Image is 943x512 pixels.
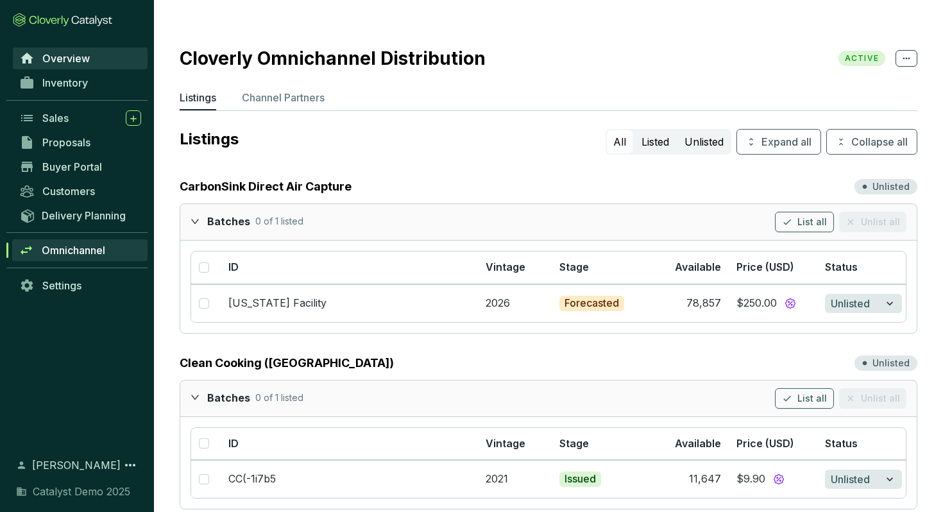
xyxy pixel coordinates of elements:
button: Expand all [736,129,821,155]
span: expanded [191,393,200,402]
p: Forecasted [565,296,619,311]
td: 2026 [478,284,552,322]
a: Customers [13,180,148,202]
p: Listings [180,129,600,149]
div: expanded [191,388,207,407]
th: Stage [552,428,640,461]
span: Available [675,437,721,450]
a: Omnichannel [12,239,148,261]
span: Inventory [42,76,88,89]
a: CC(-1i7b5 [228,472,276,485]
span: Omnichannel [42,244,105,257]
button: All [607,130,633,153]
th: Vintage [478,252,552,284]
div: 78,857 [686,296,721,311]
h2: Cloverly Omnichannel Distribution [180,47,498,69]
span: Vintage [486,437,525,450]
a: Clean Cooking ([GEOGRAPHIC_DATA]) [180,354,394,372]
span: Price (USD) [736,260,794,273]
th: Available [640,428,729,461]
button: Unlisted [825,470,902,489]
a: Inventory [13,72,148,94]
p: Listings [180,90,216,105]
a: CarbonSink Direct Air Capture [180,178,352,196]
span: Unlisted [831,296,870,311]
th: Status [817,428,906,461]
span: Unlisted [831,472,870,487]
a: Overview [13,47,148,69]
span: Catalyst Demo 2025 [33,484,130,499]
a: Proposals [13,132,148,153]
p: Unlisted [872,357,910,370]
section: $9.90 [736,471,810,488]
span: Status [825,437,858,450]
th: Status [817,252,906,284]
th: Available [640,252,729,284]
span: expanded [191,217,200,226]
button: Collapse all [826,129,917,155]
span: Sales [42,112,69,124]
p: Batches [207,391,250,405]
span: Delivery Planning [42,209,126,222]
a: Settings [13,275,148,296]
button: Listed [635,130,675,153]
span: Buyer Portal [42,160,102,173]
a: Buyer Portal [13,156,148,178]
td: Wyoming Facility [221,284,478,322]
th: ID [221,428,478,461]
span: Price (USD) [736,437,794,450]
th: Stage [552,252,640,284]
a: Sales [13,107,148,129]
span: Available [675,260,721,273]
td: 2021 [478,460,552,498]
button: Unlisted [678,130,730,153]
span: Proposals [42,136,90,149]
button: Unlisted [825,294,902,313]
section: $250.00 [736,295,810,312]
span: ACTIVE [838,51,885,66]
button: List all [775,212,834,232]
div: 11,647 [689,472,721,486]
span: Customers [42,185,95,198]
span: Expand all [761,134,811,149]
a: [US_STATE] Facility [228,296,327,309]
p: Batches [207,215,250,229]
span: ID [228,437,239,450]
div: expanded [191,212,207,230]
p: Unlisted [872,180,910,193]
span: ID [228,260,239,273]
th: Vintage [478,428,552,461]
span: Settings [42,279,81,292]
p: Issued [565,472,596,486]
p: 0 of 1 listed [255,391,303,405]
span: Overview [42,52,90,65]
span: Status [825,260,858,273]
a: Delivery Planning [13,205,148,226]
span: Stage [559,260,589,273]
span: Vintage [486,260,525,273]
p: Channel Partners [242,90,325,105]
th: ID [221,252,478,284]
span: List all [797,392,827,405]
span: [PERSON_NAME] [32,457,121,473]
p: 0 of 1 listed [255,215,303,229]
span: Collapse all [851,134,908,149]
button: List all [775,388,834,409]
span: List all [797,216,827,228]
td: CC(-1i7b5 [221,460,478,498]
span: Stage [559,437,589,450]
